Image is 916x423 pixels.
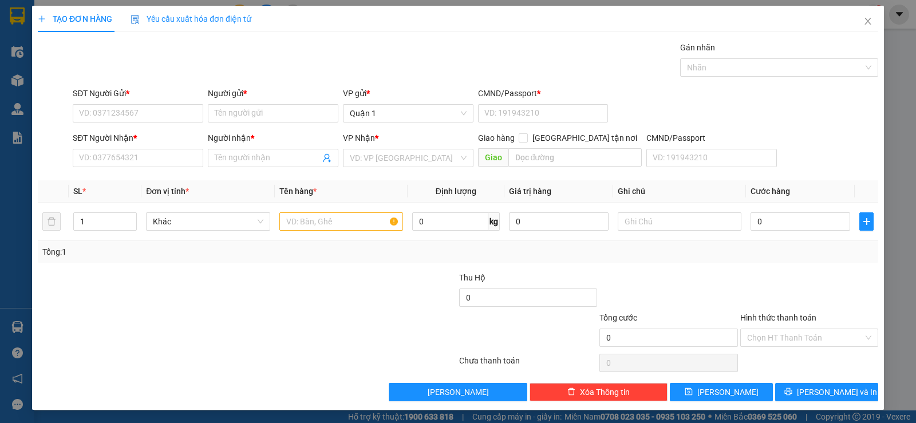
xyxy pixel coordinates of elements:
[436,187,476,196] span: Định lượng
[797,386,877,398] span: [PERSON_NAME] và In
[697,386,759,398] span: [PERSON_NAME]
[38,15,46,23] span: plus
[389,383,527,401] button: [PERSON_NAME]
[73,132,203,144] div: SĐT Người Nhận
[680,43,715,52] label: Gán nhãn
[670,383,773,401] button: save[PERSON_NAME]
[279,212,403,231] input: VD: Bàn, Ghế
[42,246,354,258] div: Tổng: 1
[478,148,508,167] span: Giao
[458,354,598,374] div: Chưa thanh toán
[459,273,485,282] span: Thu Hộ
[153,213,263,230] span: Khác
[343,133,375,143] span: VP Nhận
[751,187,790,196] span: Cước hàng
[208,132,338,144] div: Người nhận
[613,180,746,203] th: Ghi chú
[38,14,112,23] span: TẠO ĐƠN HÀNG
[740,313,816,322] label: Hình thức thanh toán
[350,105,467,122] span: Quận 1
[784,388,792,397] span: printer
[528,132,642,144] span: [GEOGRAPHIC_DATA] tận nơi
[131,15,140,24] img: icon
[428,386,489,398] span: [PERSON_NAME]
[567,388,575,397] span: delete
[775,383,878,401] button: printer[PERSON_NAME] và In
[646,132,777,144] div: CMND/Passport
[73,187,82,196] span: SL
[279,187,317,196] span: Tên hàng
[508,148,642,167] input: Dọc đường
[580,386,630,398] span: Xóa Thông tin
[208,87,338,100] div: Người gửi
[859,212,874,231] button: plus
[685,388,693,397] span: save
[852,6,884,38] button: Close
[131,14,251,23] span: Yêu cầu xuất hóa đơn điện tử
[863,17,872,26] span: close
[509,187,551,196] span: Giá trị hàng
[343,87,473,100] div: VP gửi
[509,212,609,231] input: 0
[488,212,500,231] span: kg
[478,133,515,143] span: Giao hàng
[146,187,189,196] span: Đơn vị tính
[530,383,668,401] button: deleteXóa Thông tin
[42,212,61,231] button: delete
[478,87,609,100] div: CMND/Passport
[73,87,203,100] div: SĐT Người Gửi
[860,217,873,226] span: plus
[599,313,637,322] span: Tổng cước
[618,212,741,231] input: Ghi Chú
[322,153,331,163] span: user-add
